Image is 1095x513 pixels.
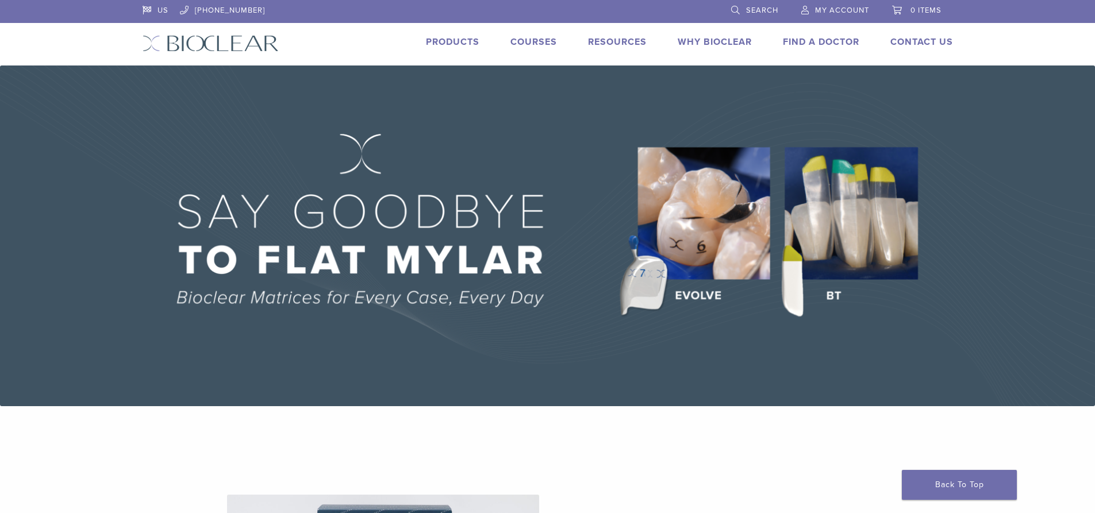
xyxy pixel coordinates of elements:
[510,36,557,48] a: Courses
[902,470,1017,500] a: Back To Top
[783,36,859,48] a: Find A Doctor
[910,6,942,15] span: 0 items
[890,36,953,48] a: Contact Us
[746,6,778,15] span: Search
[426,36,479,48] a: Products
[678,36,752,48] a: Why Bioclear
[588,36,647,48] a: Resources
[815,6,869,15] span: My Account
[143,35,279,52] img: Bioclear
